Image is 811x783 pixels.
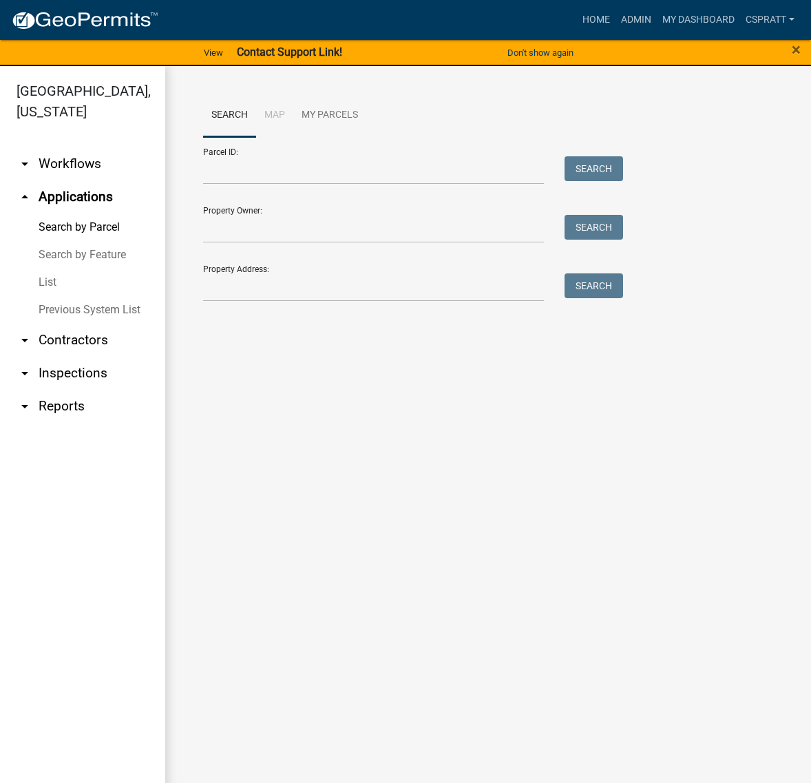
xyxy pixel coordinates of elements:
i: arrow_drop_down [17,398,33,415]
button: Close [792,41,801,58]
span: × [792,40,801,59]
button: Don't show again [502,41,579,64]
a: Home [577,7,615,33]
a: My Parcels [293,94,366,138]
a: My Dashboard [657,7,740,33]
button: Search [565,156,623,181]
strong: Contact Support Link! [237,45,342,59]
i: arrow_drop_down [17,365,33,382]
i: arrow_drop_up [17,189,33,205]
a: View [198,41,229,64]
a: cspratt [740,7,800,33]
button: Search [565,273,623,298]
a: Search [203,94,256,138]
i: arrow_drop_down [17,156,33,172]
button: Search [565,215,623,240]
i: arrow_drop_down [17,332,33,348]
a: Admin [615,7,657,33]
